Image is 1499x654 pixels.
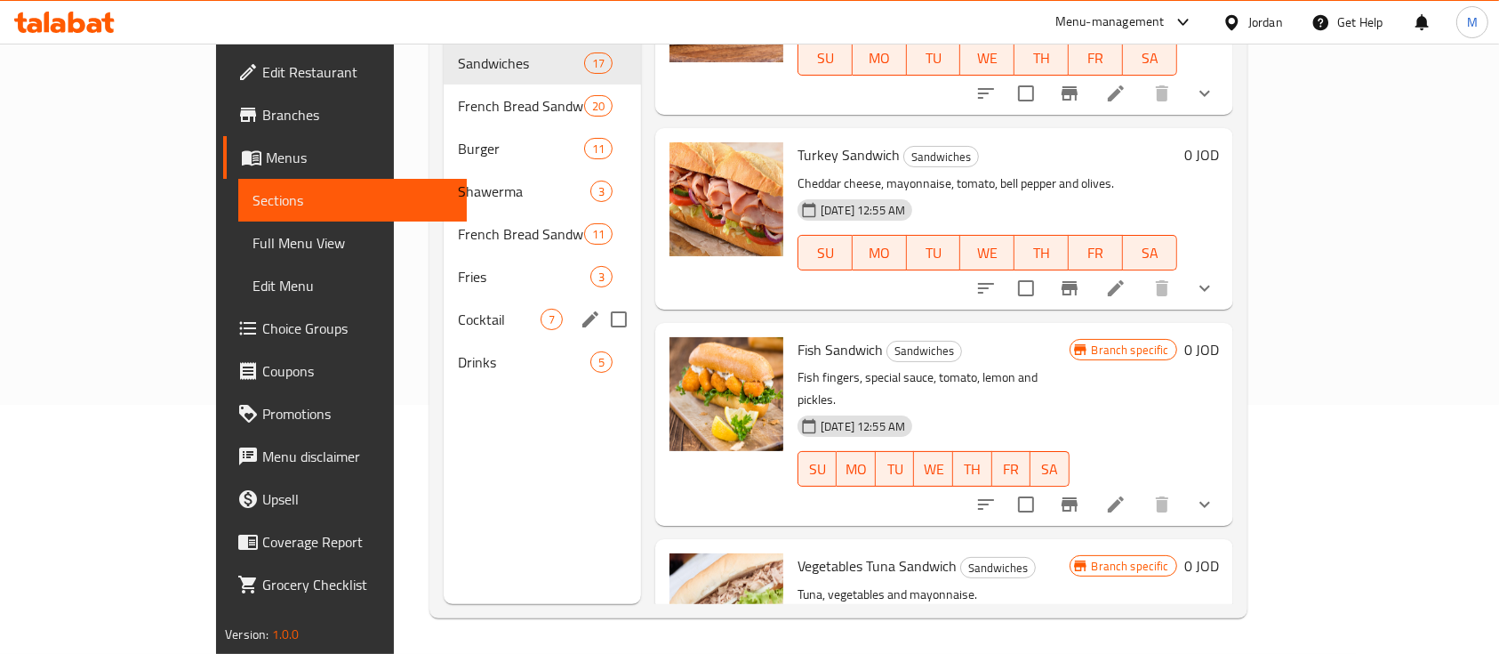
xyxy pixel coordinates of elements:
[960,557,1036,578] div: Sandwiches
[907,235,961,270] button: TU
[585,226,612,243] span: 11
[590,351,613,373] div: items
[444,35,641,391] nav: Menu sections
[223,51,467,93] a: Edit Restaurant
[965,72,1007,115] button: sort-choices
[585,55,612,72] span: 17
[238,222,467,264] a: Full Menu View
[458,223,584,245] span: French Bread Sandwiches Meals
[272,623,300,646] span: 1.0.0
[1038,456,1062,482] span: SA
[1048,483,1091,526] button: Branch-specific-item
[266,147,453,168] span: Menus
[458,52,584,74] span: Sandwiches
[798,553,957,579] span: Vegetables Tuna Sandwich
[223,93,467,136] a: Branches
[444,127,641,170] div: Burger11
[1141,72,1183,115] button: delete
[458,266,590,287] span: Fries
[961,558,1035,578] span: Sandwiches
[590,266,613,287] div: items
[444,341,641,384] div: Drinks5
[444,298,641,341] div: Cocktail7edit
[223,307,467,350] a: Choice Groups
[883,456,908,482] span: TU
[886,341,962,362] div: Sandwiches
[1183,72,1226,115] button: show more
[844,456,869,482] span: MO
[238,264,467,307] a: Edit Menu
[953,451,992,487] button: TH
[960,456,985,482] span: TH
[577,306,604,333] button: edit
[860,45,900,71] span: MO
[1194,494,1215,515] svg: Show Choices
[798,141,900,168] span: Turkey Sandwich
[225,623,269,646] span: Version:
[960,40,1014,76] button: WE
[914,45,954,71] span: TU
[262,61,453,83] span: Edit Restaurant
[591,269,612,286] span: 3
[814,418,912,435] span: [DATE] 12:55 AM
[806,240,846,266] span: SU
[914,240,954,266] span: TU
[262,104,453,125] span: Branches
[921,456,946,482] span: WE
[584,138,613,159] div: items
[253,275,453,296] span: Edit Menu
[458,309,541,330] span: Cocktail
[223,392,467,435] a: Promotions
[1048,267,1091,310] button: Branch-specific-item
[1069,40,1123,76] button: FR
[1123,40,1177,76] button: SA
[1467,12,1478,32] span: M
[1048,72,1091,115] button: Branch-specific-item
[965,267,1007,310] button: sort-choices
[1105,494,1126,515] a: Edit menu item
[903,146,979,167] div: Sandwiches
[1076,240,1116,266] span: FR
[1184,142,1219,167] h6: 0 JOD
[253,232,453,254] span: Full Menu View
[444,255,641,298] div: Fries3
[798,173,1177,195] p: Cheddar cheese, mayonnaise, tomato, bell pepper and olives.
[960,235,1014,270] button: WE
[585,141,612,157] span: 11
[1194,278,1215,299] svg: Show Choices
[1069,235,1123,270] button: FR
[1076,45,1116,71] span: FR
[1022,45,1062,71] span: TH
[999,456,1024,482] span: FR
[1123,235,1177,270] button: SA
[584,223,613,245] div: items
[876,451,915,487] button: TU
[541,311,562,328] span: 7
[1007,270,1045,307] span: Select to update
[1105,83,1126,104] a: Edit menu item
[1105,278,1126,299] a: Edit menu item
[223,563,467,606] a: Grocery Checklist
[965,483,1007,526] button: sort-choices
[1022,240,1062,266] span: TH
[1141,483,1183,526] button: delete
[907,40,961,76] button: TU
[853,235,907,270] button: MO
[1183,267,1226,310] button: show more
[1085,558,1176,575] span: Branch specific
[860,240,900,266] span: MO
[806,45,846,71] span: SU
[262,488,453,510] span: Upsell
[669,142,783,256] img: Turkey Sandwich
[444,85,641,127] div: French Bread Sandwiches20
[992,451,1031,487] button: FR
[1014,235,1069,270] button: TH
[887,341,961,361] span: Sandwiches
[798,235,853,270] button: SU
[458,138,584,159] span: Burger
[1007,486,1045,523] span: Select to update
[262,574,453,595] span: Grocery Checklist
[584,52,613,74] div: items
[798,367,1070,411] p: Fish fingers, special sauce, tomato, lemon and pickles.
